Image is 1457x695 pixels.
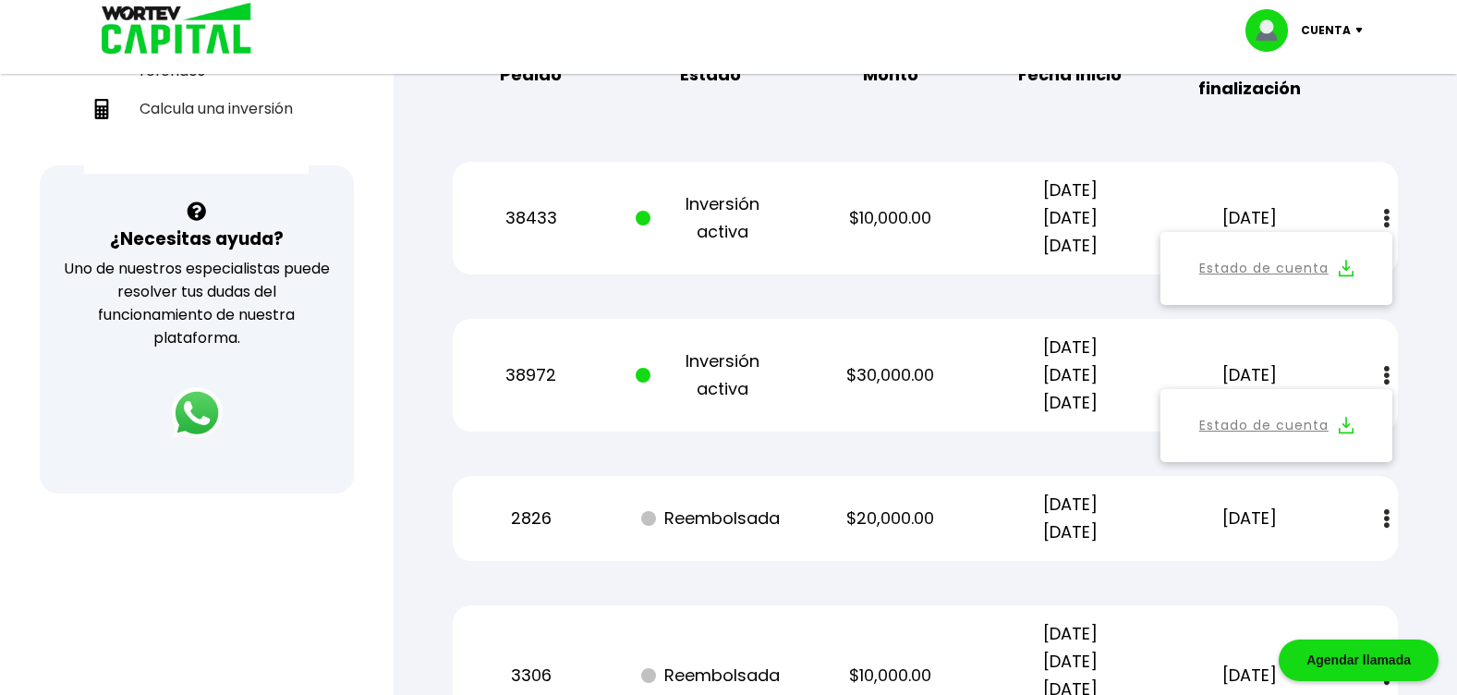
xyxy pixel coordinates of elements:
[1018,61,1122,89] b: Fecha inicio
[994,334,1146,417] p: [DATE] [DATE] [DATE]
[455,204,607,232] p: 38433
[815,204,966,232] p: $10,000.00
[994,491,1146,546] p: [DATE] [DATE]
[636,347,787,403] p: Inversión activa
[64,257,331,349] p: Uno de nuestros especialistas puede resolver tus dudas del funcionamiento de nuestra plataforma.
[91,99,112,119] img: calculadora-icon.17d418c4.svg
[1199,257,1329,280] a: Estado de cuenta
[1245,9,1301,52] img: profile-image
[815,361,966,389] p: $30,000.00
[1172,400,1381,451] button: Estado de cuenta
[171,387,223,439] img: logos_whatsapp-icon.242b2217.svg
[1174,361,1326,389] p: [DATE]
[994,177,1146,260] p: [DATE] [DATE] [DATE]
[1174,204,1326,232] p: [DATE]
[455,361,607,389] p: 38972
[636,190,787,246] p: Inversión activa
[455,505,607,532] p: 2826
[1174,505,1326,532] p: [DATE]
[863,61,918,89] b: Monto
[815,505,966,532] p: $20,000.00
[1172,243,1381,294] button: Estado de cuenta
[1301,17,1351,44] p: Cuenta
[1351,28,1376,33] img: icon-down
[500,61,562,89] b: Pedido
[84,90,309,128] a: Calcula una inversión
[1174,47,1326,103] b: Fecha finalización
[455,662,607,689] p: 3306
[110,226,284,252] h3: ¿Necesitas ayuda?
[1279,640,1439,681] div: Agendar llamada
[815,662,966,689] p: $10,000.00
[636,505,787,532] p: Reembolsada
[1174,662,1326,689] p: [DATE]
[636,662,787,689] p: Reembolsada
[1199,414,1329,437] a: Estado de cuenta
[680,61,741,89] b: Estado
